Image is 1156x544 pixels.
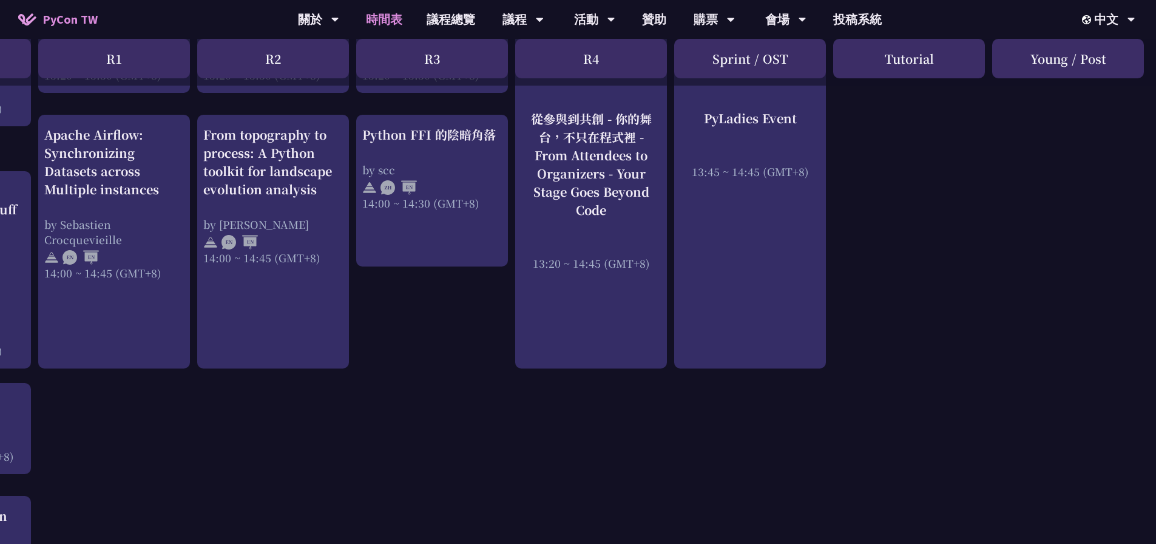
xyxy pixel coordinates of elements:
[38,39,190,78] div: R1
[515,39,667,78] div: R4
[362,126,502,144] div: Python FFI 的陰暗角落
[44,265,184,280] div: 14:00 ~ 14:45 (GMT+8)
[362,126,502,211] a: Python FFI 的陰暗角落 by scc 14:00 ~ 14:30 (GMT+8)
[833,39,985,78] div: Tutorial
[203,217,343,232] div: by [PERSON_NAME]
[1082,15,1094,24] img: Locale Icon
[221,235,258,250] img: ENEN.5a408d1.svg
[44,250,59,265] img: svg+xml;base64,PHN2ZyB4bWxucz0iaHR0cDovL3d3dy53My5vcmcvMjAwMC9zdmciIHdpZHRoPSIyNCIgaGVpZ2h0PSIyNC...
[362,180,377,195] img: svg+xml;base64,PHN2ZyB4bWxucz0iaHR0cDovL3d3dy53My5vcmcvMjAwMC9zdmciIHdpZHRoPSIyNCIgaGVpZ2h0PSIyNC...
[521,109,661,219] div: 從參與到共創 - 你的舞台，不只在程式裡 - From Attendees to Organizers - Your Stage Goes Beyond Code
[362,162,502,177] div: by scc
[521,255,661,270] div: 13:20 ~ 14:45 (GMT+8)
[18,13,36,25] img: Home icon of PyCon TW 2025
[63,250,99,265] img: ENEN.5a408d1.svg
[44,126,184,199] div: Apache Airflow: Synchronizing Datasets across Multiple instances
[6,4,110,35] a: PyCon TW
[362,195,502,211] div: 14:00 ~ 14:30 (GMT+8)
[992,39,1144,78] div: Young / Post
[680,109,820,127] div: PyLadies Event
[203,126,343,265] a: From topography to process: A Python toolkit for landscape evolution analysis by [PERSON_NAME] 14...
[44,217,184,247] div: by Sebastien Crocquevieille
[356,39,508,78] div: R3
[203,250,343,265] div: 14:00 ~ 14:45 (GMT+8)
[197,39,349,78] div: R2
[203,235,218,250] img: svg+xml;base64,PHN2ZyB4bWxucz0iaHR0cDovL3d3dy53My5vcmcvMjAwMC9zdmciIHdpZHRoPSIyNCIgaGVpZ2h0PSIyNC...
[203,126,343,199] div: From topography to process: A Python toolkit for landscape evolution analysis
[42,10,98,29] span: PyCon TW
[380,180,417,195] img: ZHEN.371966e.svg
[44,126,184,280] a: Apache Airflow: Synchronizing Datasets across Multiple instances by Sebastien Crocquevieille 14:0...
[680,164,820,179] div: 13:45 ~ 14:45 (GMT+8)
[674,39,826,78] div: Sprint / OST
